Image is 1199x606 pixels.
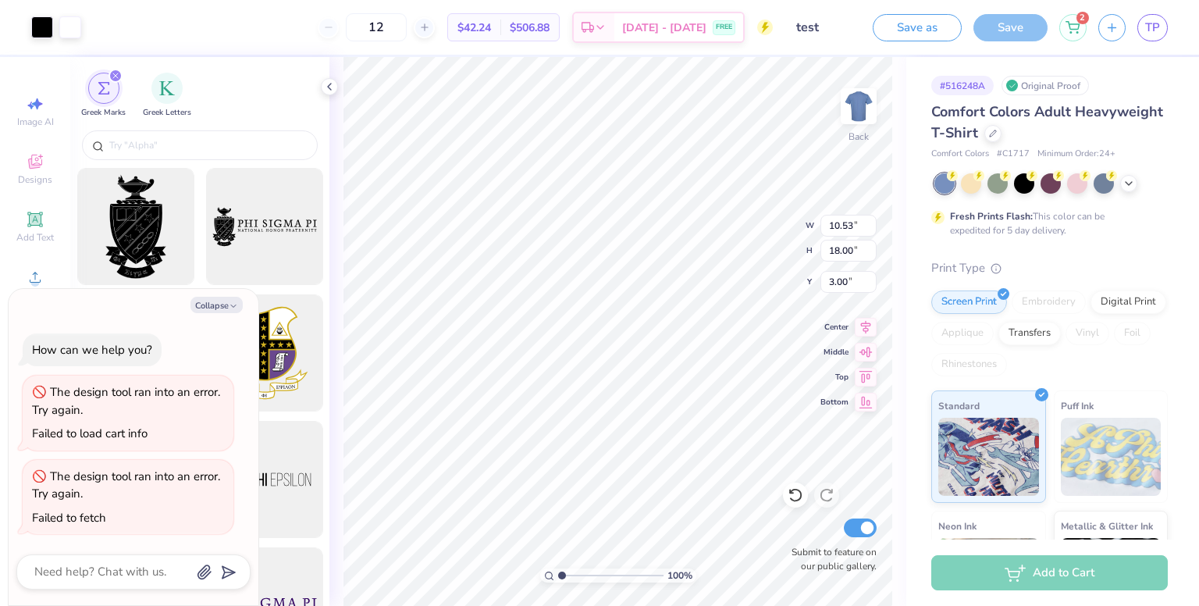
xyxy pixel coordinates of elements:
span: Standard [938,397,980,414]
button: Save as [873,14,962,41]
button: filter button [143,73,191,119]
input: Try "Alpha" [108,137,308,153]
span: Neon Ink [938,518,977,534]
div: The design tool ran into an error. Try again. [32,384,220,418]
div: Transfers [998,322,1061,345]
div: Digital Print [1090,291,1166,314]
span: FREE [716,22,732,33]
div: filter for Greek Marks [81,73,126,119]
span: Minimum Order: 24 + [1037,148,1115,161]
span: Bottom [820,397,849,408]
span: $42.24 [457,20,491,36]
div: Vinyl [1066,322,1109,345]
span: Center [820,322,849,333]
span: # C1717 [997,148,1030,161]
span: 100 % [667,569,692,583]
label: Submit to feature on our public gallery. [783,545,877,573]
span: $506.88 [510,20,550,36]
span: Metallic & Glitter Ink [1061,518,1153,534]
div: Rhinestones [931,353,1007,376]
div: How can we help you? [32,342,152,358]
span: Designs [18,173,52,186]
div: Foil [1114,322,1151,345]
span: [DATE] - [DATE] [622,20,706,36]
img: Back [843,91,874,122]
span: Top [820,372,849,383]
button: Collapse [190,297,243,313]
div: Failed to load cart info [32,426,148,441]
span: 2 [1076,12,1089,24]
img: Greek Letters Image [159,80,175,96]
span: Middle [820,347,849,358]
img: Standard [938,418,1039,496]
img: Greek Marks Image [98,82,110,94]
input: Untitled Design [785,12,861,43]
div: Failed to fetch [32,510,106,526]
span: Comfort Colors [931,148,989,161]
span: Add Text [16,231,54,244]
span: Greek Marks [81,107,126,119]
img: Puff Ink [1061,418,1162,496]
div: Embroidery [1012,291,1086,314]
div: filter for Greek Letters [143,73,191,119]
button: filter button [81,73,126,119]
span: Puff Ink [1061,397,1094,414]
strong: Fresh Prints Flash: [950,210,1033,223]
div: Print Type [931,259,1168,277]
div: This color can be expedited for 5 day delivery. [950,209,1142,237]
span: Image AI [17,116,54,128]
div: Screen Print [931,291,1007,314]
input: – – [346,13,407,41]
span: Greek Letters [143,107,191,119]
div: Applique [931,322,994,345]
div: Back [849,130,869,144]
div: The design tool ran into an error. Try again. [32,469,220,502]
